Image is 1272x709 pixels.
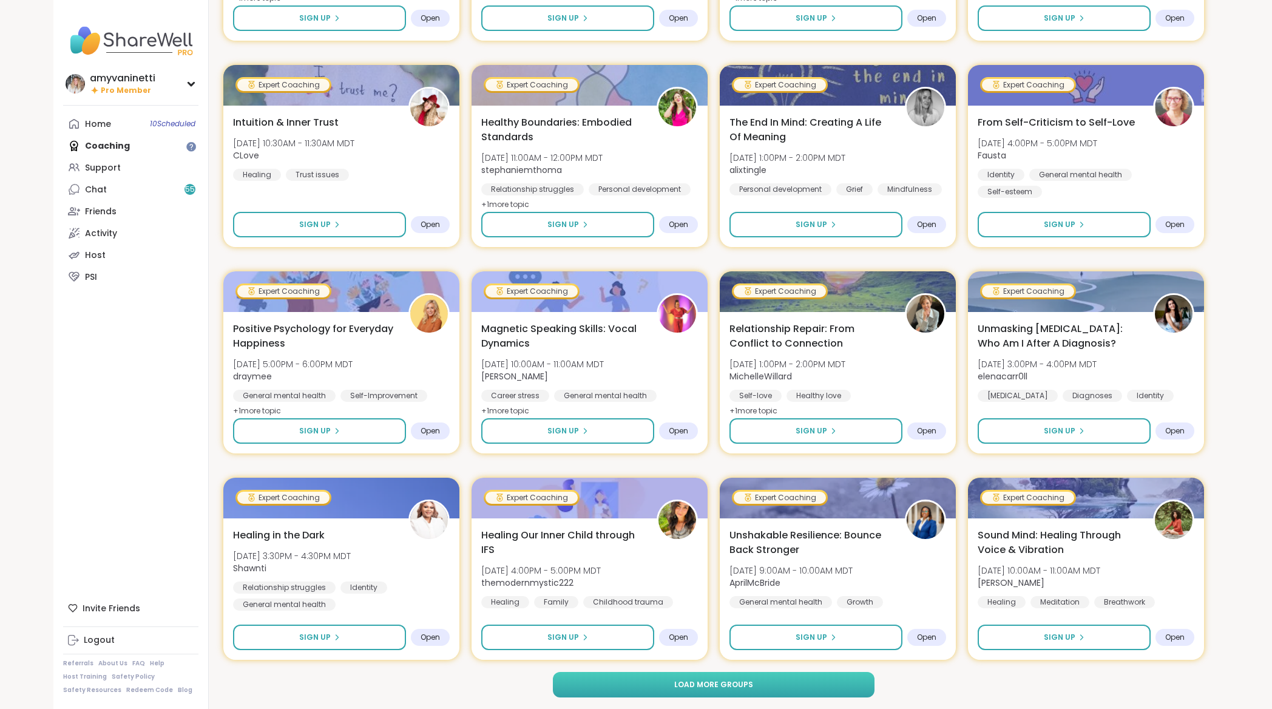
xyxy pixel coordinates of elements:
div: Friends [85,206,117,218]
div: Relationship struggles [481,183,584,195]
div: Expert Coaching [237,285,330,297]
b: CLove [233,149,259,161]
span: Sign Up [1044,13,1075,24]
button: Sign Up [978,5,1151,31]
span: Load more groups [674,679,753,690]
div: [MEDICAL_DATA] [978,390,1058,402]
img: Lisa_LaCroix [658,295,696,333]
a: Chat55 [63,178,198,200]
span: Open [421,220,440,229]
span: 10 Scheduled [150,119,195,129]
span: [DATE] 4:00PM - 5:00PM MDT [481,565,601,577]
span: Sign Up [299,219,331,230]
span: Open [917,13,936,23]
div: Self-esteem [978,186,1042,198]
button: Sign Up [233,418,406,444]
div: Expert Coaching [734,285,826,297]
span: [DATE] 4:00PM - 5:00PM MDT [978,137,1097,149]
img: amyvaninetti [66,74,85,93]
a: Blog [178,686,192,694]
span: Intuition & Inner Trust [233,115,339,130]
div: Family [534,596,578,608]
span: Sign Up [547,632,579,643]
div: Expert Coaching [982,285,1074,297]
span: Open [669,633,688,642]
span: Sign Up [1044,426,1075,436]
button: Sign Up [233,625,406,650]
span: Healing Our Inner Child through IFS [481,528,643,557]
div: Trust issues [286,169,349,181]
span: Open [669,220,688,229]
div: Logout [84,634,115,646]
div: Identity [978,169,1024,181]
div: Identity [1127,390,1174,402]
span: Open [917,426,936,436]
div: Healing [233,169,281,181]
div: Personal development [589,183,691,195]
span: [DATE] 5:00PM - 6:00PM MDT [233,358,353,370]
span: [DATE] 1:00PM - 2:00PM MDT [729,152,845,164]
img: MichelleWillard [907,295,944,333]
div: Childhood trauma [583,596,673,608]
b: Shawnti [233,562,266,574]
span: Sign Up [796,632,827,643]
div: Expert Coaching [485,492,578,504]
div: General mental health [1029,169,1132,181]
a: Host [63,244,198,266]
div: Expert Coaching [734,492,826,504]
span: Sign Up [299,426,331,436]
span: Magnetic Speaking Skills: Vocal Dynamics [481,322,643,351]
div: Expert Coaching [237,492,330,504]
div: Expert Coaching [982,79,1074,91]
div: Breathwork [1094,596,1155,608]
a: Safety Resources [63,686,121,694]
b: Fausta [978,149,1006,161]
span: [DATE] 3:00PM - 4:00PM MDT [978,358,1097,370]
span: Open [669,426,688,436]
div: Invite Friends [63,597,198,619]
a: Support [63,157,198,178]
div: Relationship struggles [233,582,336,594]
img: draymee [410,295,448,333]
button: Sign Up [233,5,406,31]
div: Chat [85,184,107,196]
a: Referrals [63,659,93,668]
div: PSI [85,271,97,283]
span: [DATE] 3:30PM - 4:30PM MDT [233,550,351,562]
div: Healing [978,596,1026,608]
span: Sign Up [796,219,827,230]
div: Expert Coaching [485,79,578,91]
button: Sign Up [481,418,654,444]
span: From Self-Criticism to Self-Love [978,115,1135,130]
b: AprilMcBride [729,577,780,589]
button: Sign Up [481,212,654,237]
span: Open [421,13,440,23]
button: Sign Up [729,625,902,650]
a: Host Training [63,673,107,681]
div: Healing [481,596,529,608]
div: General mental health [233,599,336,611]
a: Help [150,659,164,668]
button: Sign Up [729,418,902,444]
span: Pro Member [101,86,151,96]
button: Sign Up [233,212,406,237]
span: Open [1165,426,1185,436]
button: Sign Up [978,418,1151,444]
b: alixtingle [729,164,766,176]
span: Positive Psychology for Everyday Happiness [233,322,395,351]
div: Diagnoses [1063,390,1122,402]
span: Sign Up [547,219,579,230]
button: Load more groups [553,672,875,697]
div: Activity [85,228,117,240]
span: [DATE] 10:00AM - 11:00AM MDT [978,565,1100,577]
div: Expert Coaching [982,492,1074,504]
a: PSI [63,266,198,288]
button: Sign Up [978,212,1151,237]
b: [PERSON_NAME] [978,577,1044,589]
div: Mindfulness [878,183,942,195]
div: Expert Coaching [237,79,330,91]
span: Sign Up [1044,219,1075,230]
div: Healthy love [787,390,851,402]
img: CLove [410,89,448,126]
div: Meditation [1030,596,1089,608]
